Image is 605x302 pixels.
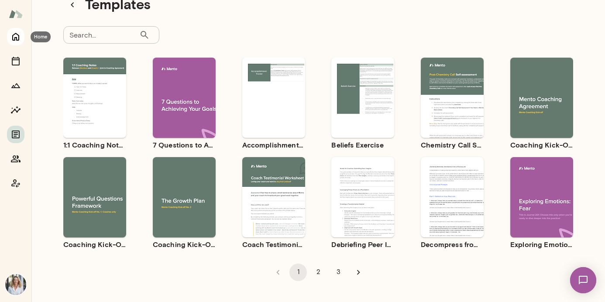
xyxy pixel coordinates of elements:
img: Jennifer Palazzo [5,274,26,295]
h6: Exploring Emotions: Fear [510,239,573,250]
button: Documents [7,126,24,143]
h6: Coaching Kick-Off No. 1 | Powerful Questions [Coaches Only] [63,239,126,250]
h6: 1:1 Coaching Notes [63,140,126,150]
h6: Coach Testimonial Worksheet [242,239,305,250]
div: pagination [63,257,573,281]
h6: Coaching Kick-Off | Coaching Agreement [510,140,573,150]
button: Growth Plan [7,77,24,94]
button: Go to next page [350,264,367,281]
nav: pagination navigation [268,264,368,281]
button: Coach app [7,175,24,192]
div: Home [31,31,51,42]
h6: Decompress from a Job [421,239,484,250]
button: page 1 [289,264,307,281]
h6: Chemistry Call Self-Assessment [Coaches only] [421,140,484,150]
h6: Beliefs Exercise [331,140,394,150]
h6: Coaching Kick-Off No. 2 | The Growth Plan [153,239,216,250]
button: Home [7,28,24,45]
button: Sessions [7,52,24,70]
h6: Debriefing Peer Insights (360 feedback) Guide [331,239,394,250]
button: Go to page 2 [309,264,327,281]
img: Mento [9,6,23,22]
h6: Accomplishment Tracker [242,140,305,150]
h6: 7 Questions to Achieving Your Goals [153,140,216,150]
button: Insights [7,101,24,119]
button: Go to page 3 [330,264,347,281]
button: Members [7,150,24,168]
